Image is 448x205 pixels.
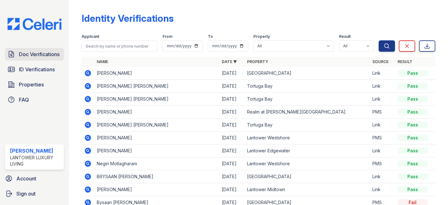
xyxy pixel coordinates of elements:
td: [PERSON_NAME] [94,183,220,196]
div: Pass [398,135,428,141]
div: Pass [398,186,428,193]
div: Pass [398,109,428,115]
div: Pass [398,96,428,102]
span: Properties [19,81,44,88]
td: Tortuga Bay [245,80,370,93]
td: [GEOGRAPHIC_DATA] [245,170,370,183]
a: Name [97,59,108,64]
td: [PERSON_NAME] [94,106,220,119]
span: Sign out [16,190,36,197]
label: To [208,34,213,39]
td: [PERSON_NAME] [94,132,220,144]
a: ID Verifications [5,63,64,76]
td: [PERSON_NAME] [94,144,220,157]
td: PMS [370,132,395,144]
div: [PERSON_NAME] [10,147,61,155]
td: [DATE] [220,67,245,80]
label: Applicant [82,34,99,39]
td: [DATE] [220,132,245,144]
td: [DATE] [220,106,245,119]
span: Doc Verifications [19,50,60,58]
div: Lantower Luxury Living [10,155,61,167]
td: [DATE] [220,80,245,93]
td: Tortuga Bay [245,93,370,106]
td: [PERSON_NAME] [PERSON_NAME] [94,119,220,132]
td: [DATE] [220,183,245,196]
div: Pass [398,70,428,76]
td: PMS [370,106,395,119]
div: Pass [398,83,428,89]
a: Date ▼ [222,59,237,64]
label: Property [253,34,270,39]
td: [PERSON_NAME] [94,67,220,80]
a: Sign out [3,187,66,200]
a: Properties [5,78,64,91]
td: [DATE] [220,119,245,132]
label: From [163,34,172,39]
td: Link [370,93,395,106]
td: Link [370,170,395,183]
td: Link [370,119,395,132]
div: Pass [398,148,428,154]
td: [DATE] [220,170,245,183]
span: FAQ [19,96,29,103]
td: BRYSAAN [PERSON_NAME] [94,170,220,183]
span: ID Verifications [19,66,55,73]
td: Lantower Westshore [245,132,370,144]
td: [DATE] [220,157,245,170]
td: Lantower Edgewater [245,144,370,157]
div: Identity Verifications [82,13,174,24]
td: [DATE] [220,93,245,106]
td: [PERSON_NAME] [PERSON_NAME] [94,93,220,106]
a: FAQ [5,93,64,106]
td: Lantower Westshore [245,157,370,170]
td: Link [370,67,395,80]
td: [GEOGRAPHIC_DATA] [245,67,370,80]
span: Account [16,175,36,182]
div: Pass [398,173,428,180]
div: Pass [398,161,428,167]
td: Link [370,80,395,93]
a: Source [372,59,388,64]
input: Search by name or phone number [82,40,158,52]
td: Link [370,183,395,196]
td: Realm at [PERSON_NAME][GEOGRAPHIC_DATA] [245,106,370,119]
a: Property [247,59,268,64]
td: [PERSON_NAME] [PERSON_NAME] [94,80,220,93]
div: Pass [398,122,428,128]
label: Result [339,34,351,39]
img: CE_Logo_Blue-a8612792a0a2168367f1c8372b55b34899dd931a85d93a1a3d3e32e68fde9ad4.png [3,18,66,30]
td: Negin Motlagharani [94,157,220,170]
td: [DATE] [220,144,245,157]
td: PMS [370,157,395,170]
td: Lantower Midtown [245,183,370,196]
a: Doc Verifications [5,48,64,61]
td: Link [370,144,395,157]
a: Result [398,59,412,64]
a: Account [3,172,66,185]
td: Tortuga Bay [245,119,370,132]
